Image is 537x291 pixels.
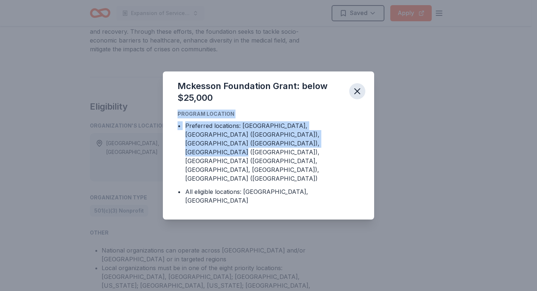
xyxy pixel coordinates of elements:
[185,187,359,205] div: All eligible locations: [GEOGRAPHIC_DATA], [GEOGRAPHIC_DATA]
[178,80,343,104] div: Mckesson Foundation Grant: below $25,000
[178,187,181,196] div: •
[185,121,359,183] div: Preferred locations: [GEOGRAPHIC_DATA], [GEOGRAPHIC_DATA] ([GEOGRAPHIC_DATA]), [GEOGRAPHIC_DATA] ...
[178,121,181,130] div: •
[178,110,359,118] div: Program Location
